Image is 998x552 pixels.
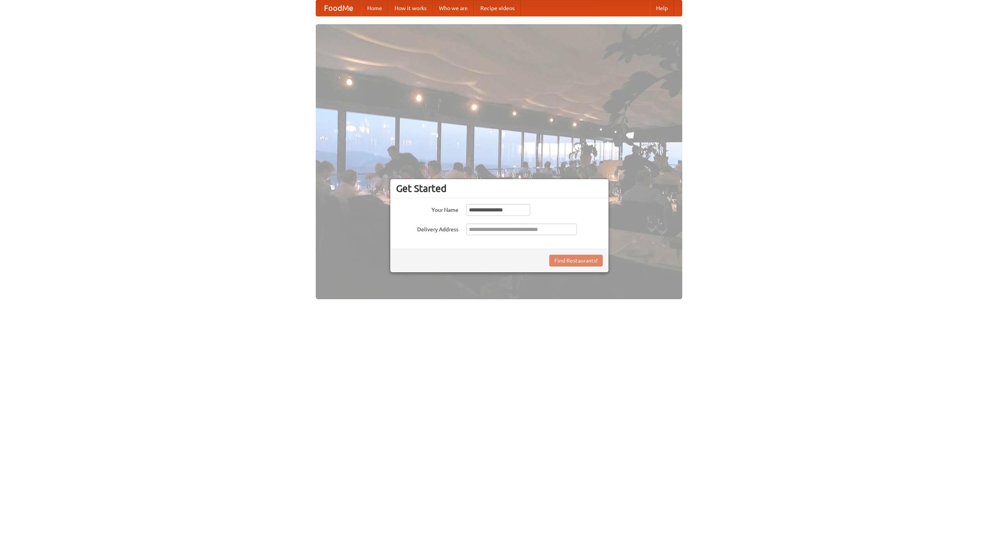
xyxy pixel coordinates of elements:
button: Find Restaurants! [549,255,603,266]
a: Who we are [433,0,474,16]
a: Help [650,0,674,16]
a: How it works [388,0,433,16]
h3: Get Started [396,183,603,194]
label: Delivery Address [396,224,458,233]
a: Recipe videos [474,0,521,16]
a: Home [361,0,388,16]
a: FoodMe [316,0,361,16]
label: Your Name [396,204,458,214]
